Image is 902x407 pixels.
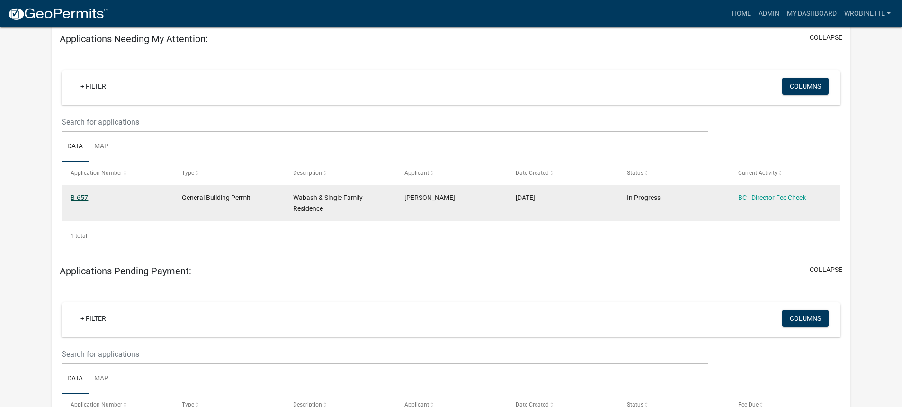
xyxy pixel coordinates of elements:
[395,162,507,184] datatable-header-cell: Applicant
[62,224,840,248] div: 1 total
[89,132,114,162] a: Map
[810,33,842,43] button: collapse
[293,170,322,176] span: Description
[507,162,618,184] datatable-header-cell: Date Created
[62,132,89,162] a: Data
[73,310,114,327] a: + Filter
[404,170,429,176] span: Applicant
[62,364,89,394] a: Data
[627,194,661,201] span: In Progress
[73,78,114,95] a: + Filter
[729,162,840,184] datatable-header-cell: Current Activity
[52,53,850,257] div: collapse
[284,162,395,184] datatable-header-cell: Description
[728,5,755,23] a: Home
[782,78,829,95] button: Columns
[173,162,284,184] datatable-header-cell: Type
[89,364,114,394] a: Map
[627,170,643,176] span: Status
[783,5,840,23] a: My Dashboard
[71,170,122,176] span: Application Number
[840,5,894,23] a: wrobinette
[516,194,535,201] span: 09/04/2025
[617,162,729,184] datatable-header-cell: Status
[404,194,455,201] span: Shane Weist
[738,170,777,176] span: Current Activity
[62,344,708,364] input: Search for applications
[810,265,842,275] button: collapse
[738,194,806,201] a: BC - Director Fee Check
[516,170,549,176] span: Date Created
[60,265,191,277] h5: Applications Pending Payment:
[182,194,250,201] span: General Building Permit
[182,170,194,176] span: Type
[71,194,88,201] a: B-657
[62,112,708,132] input: Search for applications
[782,310,829,327] button: Columns
[293,194,363,212] span: Wabash & Single Family Residence
[755,5,783,23] a: Admin
[62,162,173,184] datatable-header-cell: Application Number
[60,33,208,45] h5: Applications Needing My Attention:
